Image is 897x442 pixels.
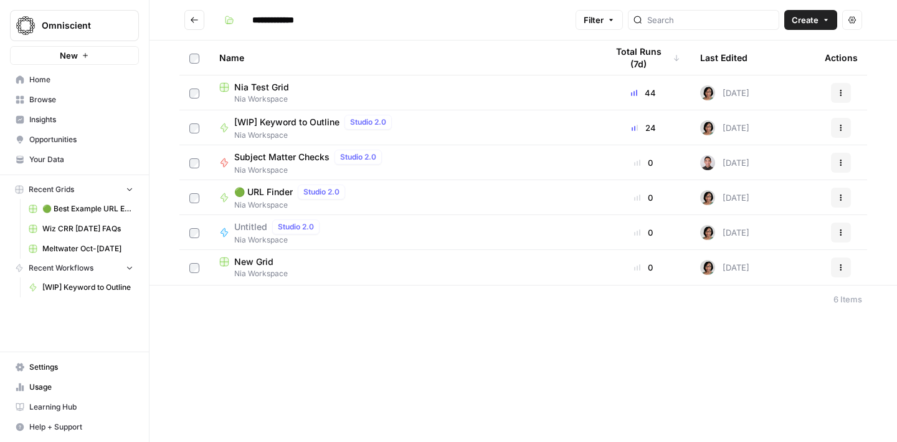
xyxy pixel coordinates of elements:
button: Go back [184,10,204,30]
a: Nia Test GridNia Workspace [219,81,587,105]
span: Studio 2.0 [303,186,339,198]
button: Workspace: Omniscient [10,10,139,41]
button: New [10,46,139,65]
div: 44 [607,87,680,99]
span: Usage [29,382,133,393]
span: Studio 2.0 [340,151,376,163]
a: Learning Hub [10,397,139,417]
img: 2ns17aq5gcu63ep90r8nosmzf02r [700,190,715,205]
a: 🟢 URL FinderStudio 2.0Nia Workspace [219,185,587,211]
div: 0 [607,261,680,274]
a: 🟢 Best Example URL Extractor Grid (4) [23,199,139,219]
img: 2ns17aq5gcu63ep90r8nosmzf02r [700,120,715,135]
span: Omniscient [42,19,117,32]
span: New Grid [234,256,273,268]
span: Browse [29,94,133,105]
div: [DATE] [700,120,749,135]
span: Subject Matter Checks [234,151,330,163]
a: Opportunities [10,130,139,150]
span: Studio 2.0 [278,221,314,233]
span: Nia Test Grid [234,81,289,94]
span: Nia Workspace [219,268,587,279]
span: New [60,49,78,62]
a: [WIP] Keyword to OutlineStudio 2.0Nia Workspace [219,115,587,141]
span: Nia Workspace [234,234,325,246]
a: Usage [10,377,139,397]
a: Wiz CRR [DATE] FAQs [23,219,139,239]
span: 🟢 URL Finder [234,186,293,198]
img: 2ns17aq5gcu63ep90r8nosmzf02r [700,260,715,275]
div: 0 [607,191,680,204]
span: Create [792,14,819,26]
span: Studio 2.0 [350,117,386,128]
span: Recent Workflows [29,262,93,274]
div: 24 [607,122,680,134]
div: [DATE] [700,260,749,275]
div: Actions [825,41,858,75]
span: Nia Workspace [219,94,587,105]
button: Help + Support [10,417,139,437]
div: Last Edited [700,41,747,75]
button: Filter [576,10,623,30]
a: Subject Matter ChecksStudio 2.0Nia Workspace [219,150,587,176]
span: Your Data [29,154,133,165]
div: 0 [607,226,680,239]
a: Meltwater Oct-[DATE] [23,239,139,259]
div: [DATE] [700,85,749,100]
span: Insights [29,114,133,125]
img: ldca96x3fqk96iahrrd7hy2ionxa [700,155,715,170]
a: Your Data [10,150,139,170]
span: Settings [29,362,133,373]
div: Total Runs (7d) [607,41,680,75]
span: Wiz CRR [DATE] FAQs [42,223,133,234]
a: UntitledStudio 2.0Nia Workspace [219,219,587,246]
span: Untitled [234,221,267,233]
span: Meltwater Oct-[DATE] [42,243,133,254]
div: Name [219,41,587,75]
span: 🟢 Best Example URL Extractor Grid (4) [42,203,133,214]
a: New GridNia Workspace [219,256,587,279]
span: Opportunities [29,134,133,145]
img: 2ns17aq5gcu63ep90r8nosmzf02r [700,85,715,100]
span: Learning Hub [29,401,133,413]
button: Recent Workflows [10,259,139,277]
a: Browse [10,90,139,110]
span: Recent Grids [29,184,74,195]
div: [DATE] [700,190,749,205]
img: 2ns17aq5gcu63ep90r8nosmzf02r [700,225,715,240]
button: Recent Grids [10,180,139,199]
span: Nia Workspace [234,199,350,211]
div: 0 [607,156,680,169]
div: [DATE] [700,155,749,170]
span: Home [29,74,133,85]
input: Search [647,14,774,26]
div: [DATE] [700,225,749,240]
a: Insights [10,110,139,130]
span: Filter [584,14,604,26]
a: [WIP] Keyword to Outline [23,277,139,297]
img: Omniscient Logo [14,14,37,37]
a: Home [10,70,139,90]
span: [WIP] Keyword to Outline [42,282,133,293]
div: 6 Items [833,293,862,305]
span: [WIP] Keyword to Outline [234,116,339,128]
span: Nia Workspace [234,165,387,176]
span: Help + Support [29,421,133,433]
span: Nia Workspace [234,130,397,141]
button: Create [784,10,837,30]
a: Settings [10,357,139,377]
